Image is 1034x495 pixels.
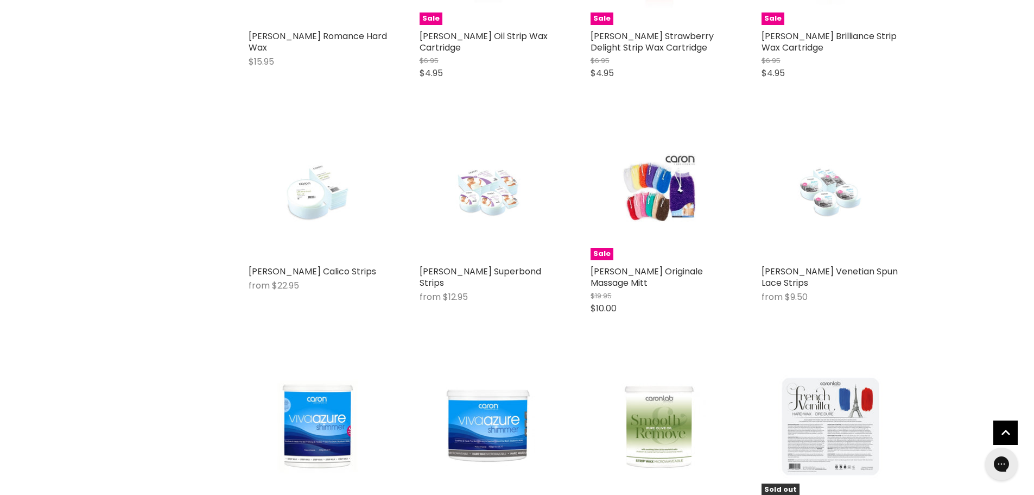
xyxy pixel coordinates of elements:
[762,12,784,25] span: Sale
[785,291,808,303] span: $9.50
[271,122,363,260] img: Caron Cotton Calico Strips
[420,265,541,289] a: [PERSON_NAME] Superbond Strips
[762,30,897,54] a: [PERSON_NAME] Brilliance Strip Wax Cartridge
[591,30,714,54] a: [PERSON_NAME] Strawberry Delight Strip Wax Cartridge
[762,291,783,303] span: from
[762,67,785,79] span: $4.95
[249,265,376,278] a: [PERSON_NAME] Calico Strips
[420,291,441,303] span: from
[249,30,387,54] a: [PERSON_NAME] Romance Hard Wax
[591,291,612,301] span: $19.95
[420,67,443,79] span: $4.95
[272,279,299,292] span: $22.95
[591,67,614,79] span: $4.95
[249,122,387,260] a: Caron Cotton Calico Strips
[762,122,900,260] a: Caron Venetian Spun Lace Strips
[591,122,729,260] a: Caron Milano Originale Massage MittSale
[420,12,442,25] span: Sale
[762,265,898,289] a: [PERSON_NAME] Venetian Spun Lace Strips
[591,55,610,66] span: $6.95
[420,30,548,54] a: [PERSON_NAME] Oil Strip Wax Cartridge
[442,122,534,260] img: Caron Superbond Strips
[420,55,439,66] span: $6.95
[784,122,876,260] img: Caron Venetian Spun Lace Strips
[591,12,613,25] span: Sale
[591,265,703,289] a: [PERSON_NAME] Originale Massage Mitt
[591,248,613,260] span: Sale
[980,444,1023,484] iframe: Gorgias live chat messenger
[591,302,617,315] span: $10.00
[420,122,558,260] a: Caron Superbond Strips
[613,122,705,260] img: Caron Milano Originale Massage Mitt
[762,55,781,66] span: $6.95
[443,291,468,303] span: $12.95
[249,55,274,68] span: $15.95
[249,279,270,292] span: from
